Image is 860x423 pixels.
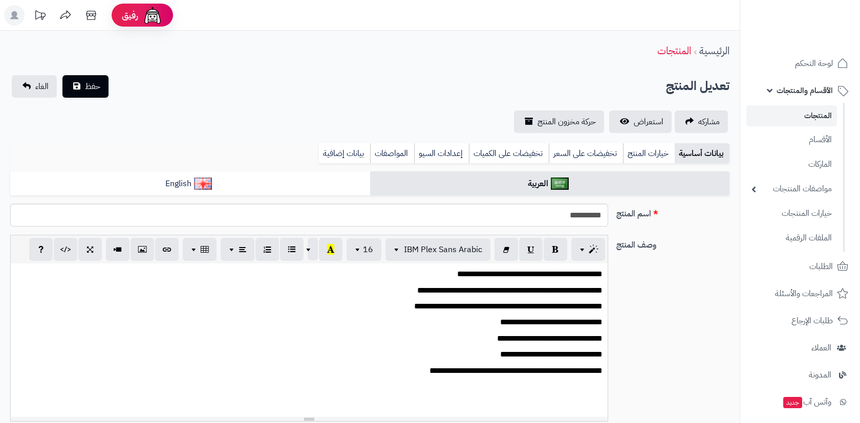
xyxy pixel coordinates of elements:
span: لوحة التحكم [795,56,833,71]
a: المنتجات [657,43,691,58]
a: المواصفات [370,143,414,164]
a: بيانات أساسية [675,143,729,164]
a: بيانات إضافية [319,143,370,164]
span: جديد [783,397,802,408]
a: لوحة التحكم [746,51,854,76]
a: وآتس آبجديد [746,390,854,414]
a: المدونة [746,363,854,387]
a: تحديثات المنصة [27,5,53,28]
span: 16 [363,243,373,256]
span: المدونة [809,368,831,382]
button: IBM Plex Sans Arabic [385,238,490,261]
a: طلبات الإرجاع [746,308,854,333]
span: حركة مخزون المنتج [537,116,596,128]
a: المنتجات [746,105,837,126]
img: ai-face.png [142,5,163,26]
a: المراجعات والأسئلة [746,281,854,306]
img: العربية [551,177,569,190]
a: مشاركه [675,110,728,133]
span: المراجعات والأسئلة [775,286,833,301]
a: حركة مخزون المنتج [514,110,604,133]
img: English [194,177,212,190]
a: استعراض [609,110,672,133]
a: الماركات [746,153,837,175]
span: الطلبات [809,259,833,274]
span: الأقسام والمنتجات [777,83,833,98]
a: الرئيسية [699,43,729,58]
span: IBM Plex Sans Arabic [404,243,482,256]
a: English [10,171,370,196]
span: استعراض [634,116,663,128]
span: طلبات الإرجاع [791,314,833,328]
span: رفيق [122,9,138,21]
h2: تعديل المنتج [666,76,729,97]
button: 16 [347,238,381,261]
a: الملفات الرقمية [746,227,837,249]
a: خيارات المنتجات [746,203,837,225]
label: وصف المنتج [612,235,734,251]
a: الأقسام [746,129,837,151]
button: حفظ [62,75,109,98]
a: الغاء [12,75,57,98]
a: الطلبات [746,254,854,279]
span: مشاركه [698,116,720,128]
span: الغاء [35,80,49,93]
a: العربية [370,171,730,196]
label: اسم المنتج [612,204,734,220]
a: مواصفات المنتجات [746,178,837,200]
a: العملاء [746,336,854,360]
span: حفظ [85,80,100,93]
a: تخفيضات على الكميات [469,143,549,164]
a: إعدادات السيو [414,143,469,164]
span: وآتس آب [782,395,831,409]
a: تخفيضات على السعر [549,143,623,164]
a: خيارات المنتج [623,143,675,164]
span: العملاء [811,341,831,355]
